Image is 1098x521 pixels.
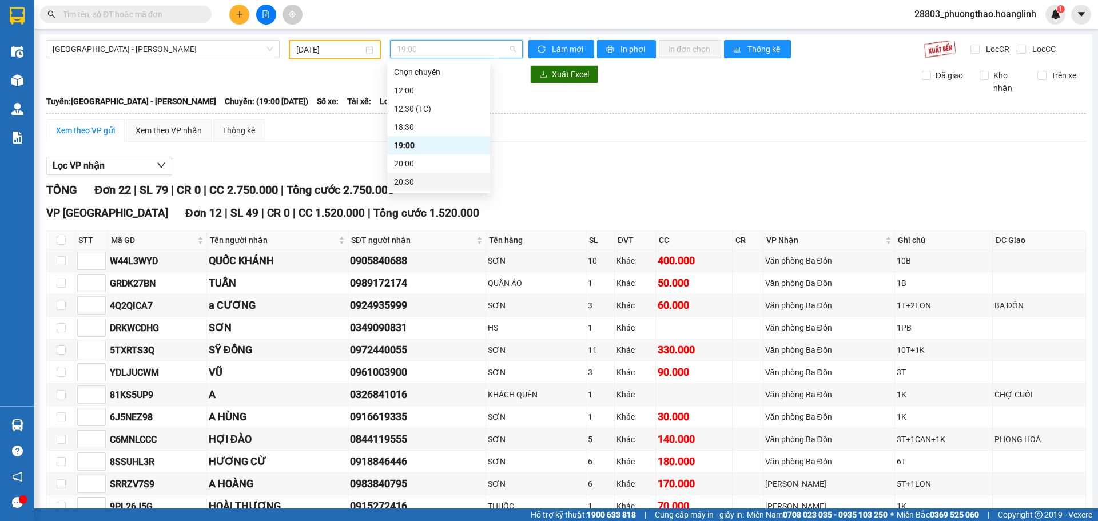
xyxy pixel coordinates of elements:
[488,277,583,289] div: QUẦN ÁO
[394,102,483,115] div: 12:30 (TC)
[207,317,348,339] td: SƠN
[110,388,205,402] div: 81KS5UP9
[394,157,483,170] div: 20:00
[110,276,205,291] div: GRDK27BN
[765,299,893,312] div: Văn phòng Ba Đồn
[209,253,346,269] div: QUỐC KHÁNH
[897,388,990,401] div: 1K
[897,277,990,289] div: 1B
[348,428,487,451] td: 0844119555
[209,498,346,514] div: HOÀI THƯƠNG
[12,471,23,482] span: notification
[765,388,893,401] div: Văn phòng Ba Đồn
[348,384,487,406] td: 0326841016
[63,8,198,21] input: Tìm tên, số ĐT hoặc mã đơn
[588,344,612,356] div: 11
[763,428,895,451] td: Văn phòng Ba Đồn
[488,254,583,267] div: SƠN
[350,387,484,403] div: 0326841016
[262,10,270,18] span: file-add
[134,183,137,197] span: |
[993,384,1086,406] td: CHỢ CUỒI
[1071,5,1091,25] button: caret-down
[658,253,730,269] div: 400.000
[108,295,207,317] td: 4Q2QICA7
[897,299,990,312] div: 1T+2LON
[350,342,484,358] div: 0972440055
[225,95,308,108] span: Chuyến: (19:00 [DATE])
[530,65,598,83] button: downloadXuất Excel
[10,7,25,25] img: logo-vxr
[394,66,483,78] div: Chọn chuyến
[394,139,483,152] div: 19:00
[348,272,487,295] td: 0989172174
[53,41,273,58] span: Hà Nội - Quảng Bình
[222,124,255,137] div: Thống kê
[993,428,1086,451] td: PHONG HOÁ
[765,344,893,356] div: Văn phòng Ba Đồn
[350,320,484,336] div: 0349090831
[108,272,207,295] td: GRDK27BN
[988,508,989,521] span: |
[488,433,583,446] div: SƠN
[394,121,483,133] div: 18:30
[299,206,365,220] span: CC 1.520.000
[207,406,348,428] td: A HÙNG
[11,419,23,431] img: warehouse-icon
[897,478,990,490] div: 5T+1LON
[350,297,484,313] div: 0924935999
[293,206,296,220] span: |
[597,40,656,58] button: printerIn phơi
[261,206,264,220] span: |
[348,451,487,473] td: 0918846446
[924,40,956,58] img: 9k=
[897,411,990,423] div: 1K
[658,409,730,425] div: 30.000
[488,411,583,423] div: SƠN
[488,366,583,379] div: SƠN
[724,40,791,58] button: bar-chartThống kê
[905,7,1045,21] span: 28803_phuongthao.hoanglinh
[230,206,258,220] span: SL 49
[616,411,654,423] div: Khác
[209,364,346,380] div: VŨ
[350,431,484,447] div: 0844119555
[488,388,583,401] div: KHÁCH QUÊN
[11,132,23,144] img: solution-icon
[207,473,348,495] td: A HOÀNG
[110,321,205,335] div: DRKWCDHG
[140,183,168,197] span: SL 79
[586,231,615,250] th: SL
[763,339,895,361] td: Văn phòng Ba Đồn
[588,321,612,334] div: 1
[763,384,895,406] td: Văn phòng Ba Đồn
[236,10,244,18] span: plus
[11,74,23,86] img: warehouse-icon
[209,409,346,425] div: A HÙNG
[620,43,647,55] span: In phơi
[110,477,205,491] div: SRRZV7S9
[348,406,487,428] td: 0916619335
[588,500,612,512] div: 1
[348,250,487,272] td: 0905840688
[94,183,131,197] span: Đơn 22
[47,10,55,18] span: search
[981,43,1011,55] span: Lọc CR
[645,508,646,521] span: |
[763,451,895,473] td: Văn phòng Ba Đồn
[348,295,487,317] td: 0924935999
[488,299,583,312] div: SƠN
[588,388,612,401] div: 1
[296,43,363,56] input: 14/08/2025
[351,234,475,246] span: SĐT người nhận
[656,231,733,250] th: CC
[209,387,346,403] div: A
[368,206,371,220] span: |
[733,45,743,54] span: bar-chart
[207,384,348,406] td: A
[488,478,583,490] div: SƠN
[350,454,484,470] div: 0918846446
[765,478,893,490] div: [PERSON_NAME]
[488,500,583,512] div: THUỐC
[108,361,207,384] td: YDLJUCWM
